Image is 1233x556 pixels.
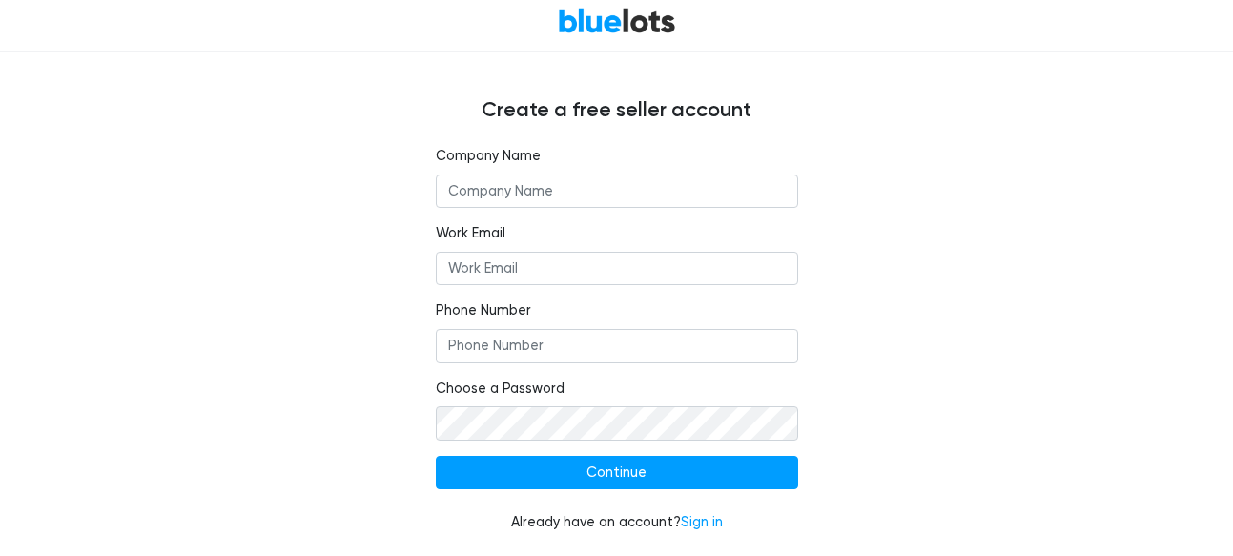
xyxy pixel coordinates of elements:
[436,252,798,286] input: Work Email
[681,514,723,530] a: Sign in
[436,512,798,533] div: Already have an account?
[436,223,505,244] label: Work Email
[45,98,1189,123] h4: Create a free seller account
[436,175,798,209] input: Company Name
[436,456,798,490] input: Continue
[436,146,541,167] label: Company Name
[558,7,676,34] a: BlueLots
[436,300,531,321] label: Phone Number
[436,329,798,363] input: Phone Number
[436,379,565,400] label: Choose a Password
